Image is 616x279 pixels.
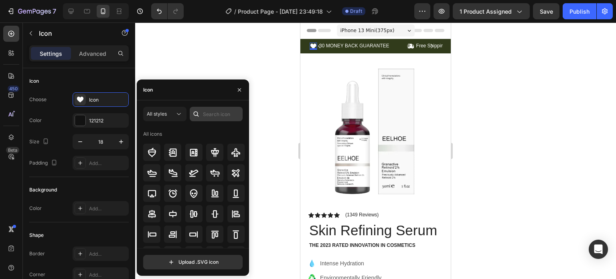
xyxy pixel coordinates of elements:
[190,107,243,121] input: Search icon
[29,271,45,278] div: Corner
[167,258,219,266] div: Upload .SVG icon
[20,251,99,260] p: Environmentally Friendly
[151,3,184,19] div: Undo/Redo
[143,130,162,138] div: All icons
[563,3,596,19] button: Publish
[143,107,186,121] button: All styles
[460,7,512,16] span: 1 product assigned
[540,8,553,15] span: Save
[569,7,590,16] div: Publish
[147,111,167,117] span: All styles
[29,232,44,239] div: Shape
[89,205,127,212] div: Add...
[115,20,174,28] div: Rich Text Editor. Editing area: main
[29,205,42,212] div: Color
[143,86,153,94] div: Icon
[116,20,174,27] p: Free Shipping [DATE] Only
[29,158,59,169] div: Padding
[29,186,57,193] div: Background
[589,240,608,259] div: Open Intercom Messenger
[29,250,45,257] div: Border
[234,7,236,16] span: /
[79,49,106,58] p: Advanced
[8,198,142,218] h1: Skin Refining Serum
[20,237,99,245] p: Intense Hydration
[89,117,127,124] div: 121212
[127,19,136,28] button: Carousel Next Arrow
[29,96,47,103] div: Choose
[350,8,362,15] span: Draft
[6,147,19,153] div: Beta
[29,117,42,124] div: Color
[238,7,323,16] span: Product Page - [DATE] 23:49:18
[453,3,530,19] button: 1 product assigned
[89,250,127,258] div: Add...
[39,29,107,38] p: Icon
[9,220,142,226] p: The 2023 Rated Innovation in Cosmetics
[89,160,127,167] div: Add...
[40,49,62,58] p: Settings
[8,86,19,92] div: 450
[19,20,89,27] p: 30 MONEY BACK GUARANTEE
[29,77,39,85] div: Icon
[300,22,451,279] iframe: Design area
[89,96,127,104] div: Icon
[45,189,78,195] p: (1349 Reviews)
[3,3,60,19] button: 7
[533,3,559,19] button: Save
[53,6,56,16] p: 7
[143,255,243,269] button: Upload .SVG icon
[89,271,127,279] div: Add...
[29,136,51,147] div: Size
[18,20,90,28] div: Rich Text Editor. Editing area: main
